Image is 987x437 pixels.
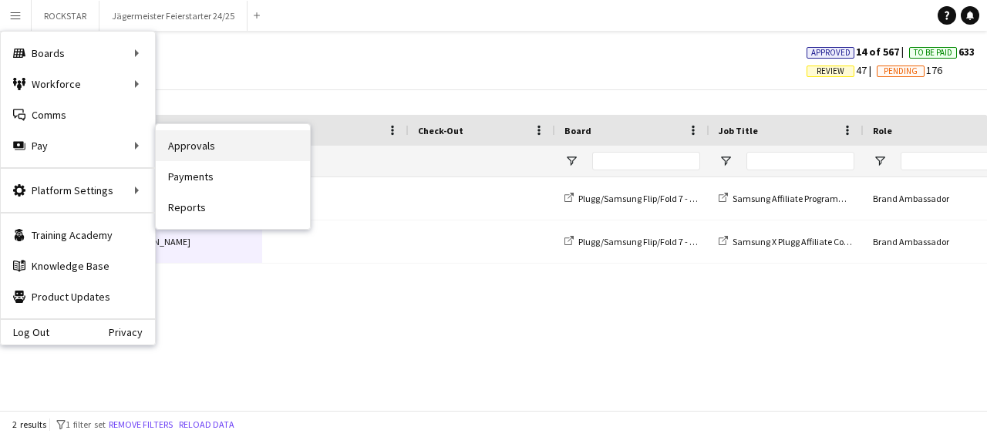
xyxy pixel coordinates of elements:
div: [PERSON_NAME] [116,220,262,263]
input: Job Title Filter Input [746,152,854,170]
span: 176 [877,63,942,77]
span: Check-Out [418,125,463,136]
input: Board Filter Input [592,152,700,170]
button: ROCKSTAR [32,1,99,31]
div: Pay [1,130,155,161]
span: Samsung X Plugg Affiliate Content Post [733,236,883,247]
a: Product Updates [1,281,155,312]
button: Open Filter Menu [719,154,733,168]
span: 14 of 567 [807,45,909,59]
a: Payments [156,161,310,192]
button: Jägermeister Feierstarter 24/25 [99,1,248,31]
span: 47 [807,63,877,77]
span: Plugg/Samsung Flip/Fold 7 - Affiliate Programme [578,236,769,247]
a: Comms [1,99,155,130]
a: Log Out [1,326,49,338]
span: 1 filter set [66,419,106,430]
button: Open Filter Menu [873,154,887,168]
a: Plugg/Samsung Flip/Fold 7 - Affiliate Programme [564,193,769,204]
div: Boards [1,38,155,69]
div: Workforce [1,69,155,99]
span: Review [817,66,844,76]
span: Board [564,125,591,136]
span: Approved [811,48,851,58]
span: Pending [884,66,918,76]
button: Reload data [176,416,237,433]
span: 633 [909,45,975,59]
button: Remove filters [106,416,176,433]
span: Job Title [719,125,758,136]
a: Approvals [156,130,310,161]
a: Reports [156,192,310,223]
span: Plugg/Samsung Flip/Fold 7 - Affiliate Programme [578,193,769,204]
a: Samsung Affiliate Programme - Sign Up Bonus [719,193,913,204]
span: Samsung Affiliate Programme - Sign Up Bonus [733,193,913,204]
div: Platform Settings [1,175,155,206]
a: Samsung X Plugg Affiliate Content Post [719,236,883,247]
span: Role [873,125,892,136]
a: Knowledge Base [1,250,155,281]
a: Privacy [109,326,155,338]
span: To Be Paid [914,48,952,58]
a: Training Academy [1,220,155,250]
button: Open Filter Menu [564,154,578,168]
a: Plugg/Samsung Flip/Fold 7 - Affiliate Programme [564,236,769,247]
